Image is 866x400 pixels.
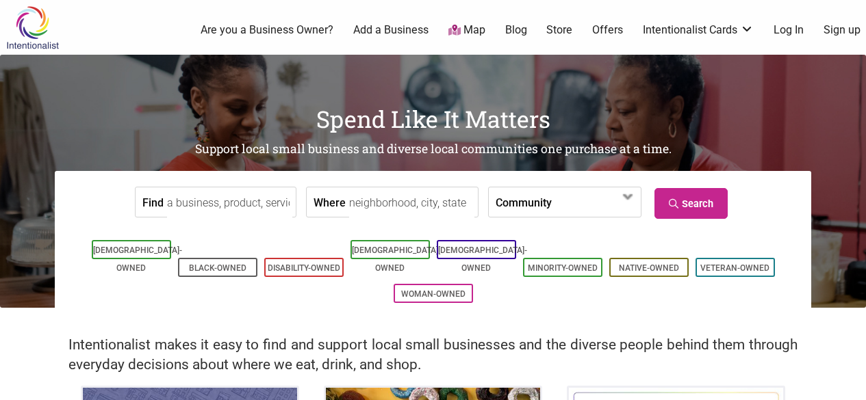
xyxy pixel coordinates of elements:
[438,245,527,273] a: [DEMOGRAPHIC_DATA]-Owned
[68,335,798,375] h2: Intentionalist makes it easy to find and support local small businesses and the diverse people be...
[352,245,441,273] a: [DEMOGRAPHIC_DATA]-Owned
[448,23,485,38] a: Map
[592,23,623,38] a: Offers
[643,23,754,38] a: Intentionalist Cards
[189,263,246,273] a: Black-Owned
[700,263,769,273] a: Veteran-Owned
[142,187,164,217] label: Find
[774,23,804,38] a: Log In
[505,23,527,38] a: Blog
[528,263,598,273] a: Minority-Owned
[654,188,728,219] a: Search
[167,187,292,218] input: a business, product, service
[496,187,552,217] label: Community
[201,23,333,38] a: Are you a Business Owner?
[401,289,466,299] a: Woman-Owned
[314,187,346,217] label: Where
[619,263,679,273] a: Native-Owned
[268,263,340,273] a: Disability-Owned
[546,23,572,38] a: Store
[353,23,429,38] a: Add a Business
[93,245,182,273] a: [DEMOGRAPHIC_DATA]-Owned
[349,187,474,218] input: neighborhood, city, state
[824,23,861,38] a: Sign up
